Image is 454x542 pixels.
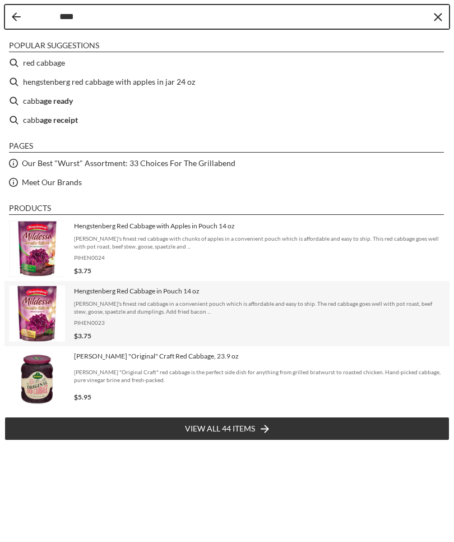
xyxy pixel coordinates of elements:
li: red cabbage [4,53,450,72]
li: hengstenberg red cabbage with apples in jar 24 oz [4,72,450,91]
li: Popular suggestions [9,40,444,52]
li: cabbage ready [4,91,450,111]
li: Our Best "Wurst" Assortment: 33 Choices For The Grillabend [4,154,450,173]
button: Back [12,12,21,21]
a: Hengstenberg Red Cabbage in Pouch 14 oz[PERSON_NAME]'s finest red cabbage in a convenient pouch w... [9,286,445,342]
a: Meet Our Brands [22,176,82,189]
li: Hengstenberg Red Cabbage with Apples in Pouch 14 oz [4,216,450,281]
span: View all 44 items [185,422,255,435]
span: $3.75 [74,267,91,275]
b: age ready [40,94,73,107]
li: Meet Our Brands [4,173,450,192]
span: $3.75 [74,332,91,340]
img: Kuehne Original Craft Red Cabbage [9,351,65,407]
button: Clear [432,11,443,22]
span: PIHEN0024 [74,254,445,261]
span: $5.95 [74,393,91,401]
span: [PERSON_NAME]'s finest red cabbage in a convenient pouch which is affordable and easy to ship. Th... [74,300,445,315]
li: cabbage receipt [4,111,450,130]
li: Hengstenberg Red Cabbage in Pouch 14 oz [4,281,450,346]
span: [PERSON_NAME]'s finest red cabbage with chunks of apples in a convenient pouch which is affordabl... [74,235,445,250]
a: Our Best "Wurst" Assortment: 33 Choices For The Grillabend [22,157,235,169]
span: [PERSON_NAME] "Original" Craft Red Cabbage, 23.9 oz [74,352,445,361]
b: age receipt [40,113,78,126]
li: View all 44 items [4,417,450,440]
a: Kuehne Original Craft Red Cabbage[PERSON_NAME] "Original" Craft Red Cabbage, 23.9 oz[PERSON_NAME]... [9,351,445,407]
span: [PERSON_NAME] "Original Craft" red cabbage is the perfect side dish for anything from grilled bra... [74,368,445,384]
li: Products [9,203,444,215]
span: Hengstenberg Red Cabbage with Apples in Pouch 14 oz [74,222,445,231]
span: PIHEN0023 [74,319,445,327]
span: Hengstenberg Red Cabbage in Pouch 14 oz [74,287,445,296]
a: Hengstenberg Red Cabbage with Apples in Pouch 14 oz[PERSON_NAME]'s finest red cabbage with chunks... [9,221,445,277]
li: Kuehne "Original" Craft Red Cabbage, 23.9 oz [4,346,450,411]
li: Pages [9,141,444,153]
